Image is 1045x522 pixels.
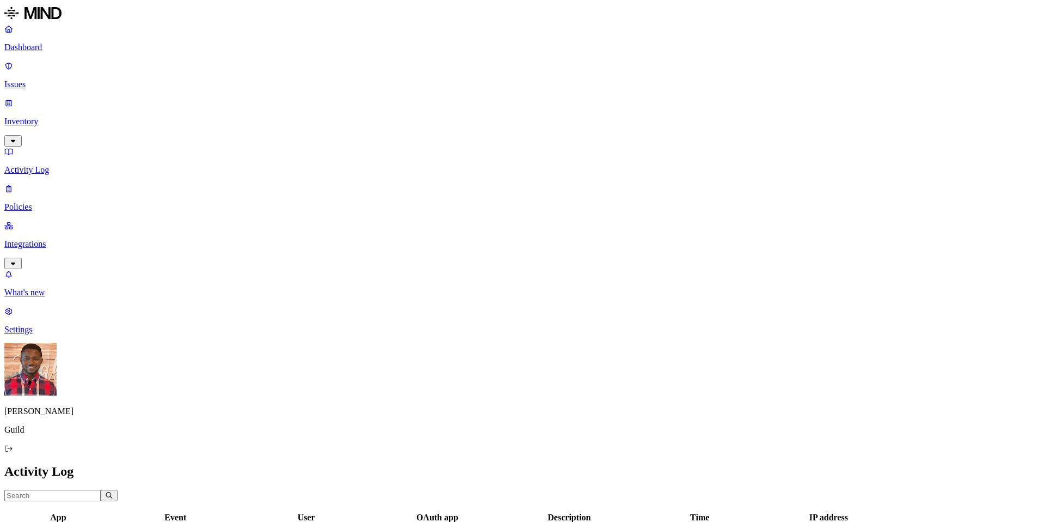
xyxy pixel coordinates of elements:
[4,43,1041,52] p: Dashboard
[4,165,1041,175] p: Activity Log
[4,490,101,501] input: Search
[4,325,1041,335] p: Settings
[4,4,1041,24] a: MIND
[4,117,1041,126] p: Inventory
[4,425,1041,435] p: Guild
[4,61,1041,89] a: Issues
[4,202,1041,212] p: Policies
[4,98,1041,145] a: Inventory
[4,184,1041,212] a: Policies
[4,80,1041,89] p: Issues
[4,239,1041,249] p: Integrations
[4,24,1041,52] a: Dashboard
[4,4,62,22] img: MIND
[4,269,1041,298] a: What's new
[4,221,1041,268] a: Integrations
[4,288,1041,298] p: What's new
[4,343,57,396] img: Charles Sawadogo
[4,147,1041,175] a: Activity Log
[4,464,1041,479] h2: Activity Log
[4,306,1041,335] a: Settings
